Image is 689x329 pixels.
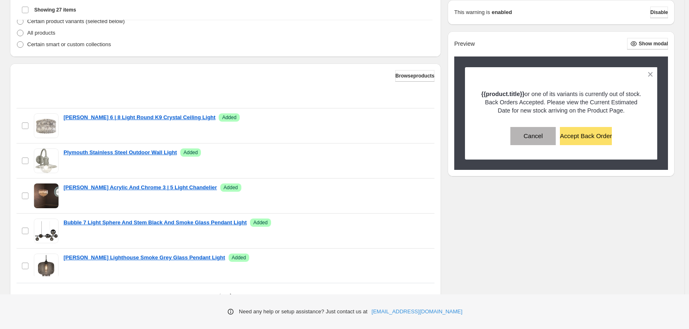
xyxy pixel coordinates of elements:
[64,254,225,262] a: [PERSON_NAME] Lighthouse Smoke Grey Glass Pendant Light
[27,18,125,24] span: Certain product variants (selected below)
[214,290,237,301] nav: Pagination
[492,8,512,16] strong: enabled
[34,219,59,243] img: Bubble 7 Light Sphere And Stem Black And Smoke Glass Pendant Light
[34,254,59,278] img: Elza Lighthouse Smoke Grey Glass Pendant Light
[372,308,462,316] a: [EMAIL_ADDRESS][DOMAIN_NAME]
[64,219,247,227] a: Bubble 7 Light Sphere And Stem Black And Smoke Glass Pendant Light
[34,113,59,138] img: Dawn 6 | 8 Light Round K9 Crystal Ceiling Light
[639,40,668,47] span: Show modal
[560,127,612,145] button: Accept Back Order
[395,73,434,79] span: Browse products
[225,290,237,301] button: Next
[481,91,524,97] strong: {{product.title}}
[34,183,59,208] img: Otis Clear Acrylic And Chrome 3 | 5 Light Chandelier
[510,127,556,145] button: Cancel
[454,40,475,47] h2: Preview
[27,29,55,37] p: All products
[34,7,76,13] span: Showing 27 items
[650,9,668,16] span: Disable
[627,38,668,49] button: Show modal
[395,70,434,82] button: Browseproducts
[232,254,246,261] span: Added
[224,184,238,191] span: Added
[479,90,643,115] p: or one of its variants is currently out of stock. Back Orders Accepted. Please view the Current E...
[27,40,111,49] p: Certain smart or custom collections
[253,219,268,226] span: Added
[184,149,198,156] span: Added
[454,8,490,16] p: This warning is
[34,148,59,173] img: Plymouth Stainless Steel Outdoor Wall Light
[64,183,217,192] a: [PERSON_NAME] Acrylic And Chrome 3 | 5 Light Chandelier
[222,114,236,121] span: Added
[64,113,215,122] a: [PERSON_NAME] 6 | 8 Light Round K9 Crystal Ceiling Light
[64,148,177,157] a: Plymouth Stainless Steel Outdoor Wall Light
[650,7,668,18] button: Disable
